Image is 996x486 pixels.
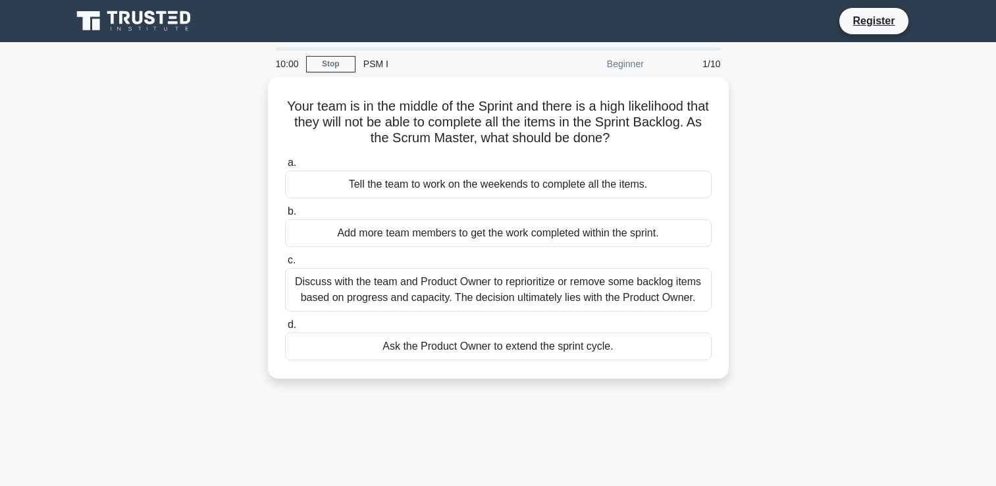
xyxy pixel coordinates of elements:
[285,171,712,198] div: Tell the team to work on the weekends to complete all the items.
[288,205,296,217] span: b.
[355,51,537,77] div: PSM I
[284,98,713,147] h5: Your team is in the middle of the Sprint and there is a high likelihood that they will not be abl...
[285,219,712,247] div: Add more team members to get the work completed within the sprint.
[652,51,729,77] div: 1/10
[306,56,355,72] a: Stop
[285,268,712,311] div: Discuss with the team and Product Owner to reprioritize or remove some backlog items based on pro...
[845,13,903,29] a: Register
[288,319,296,330] span: d.
[288,254,296,265] span: c.
[537,51,652,77] div: Beginner
[285,333,712,360] div: Ask the Product Owner to extend the sprint cycle.
[268,51,306,77] div: 10:00
[288,157,296,168] span: a.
